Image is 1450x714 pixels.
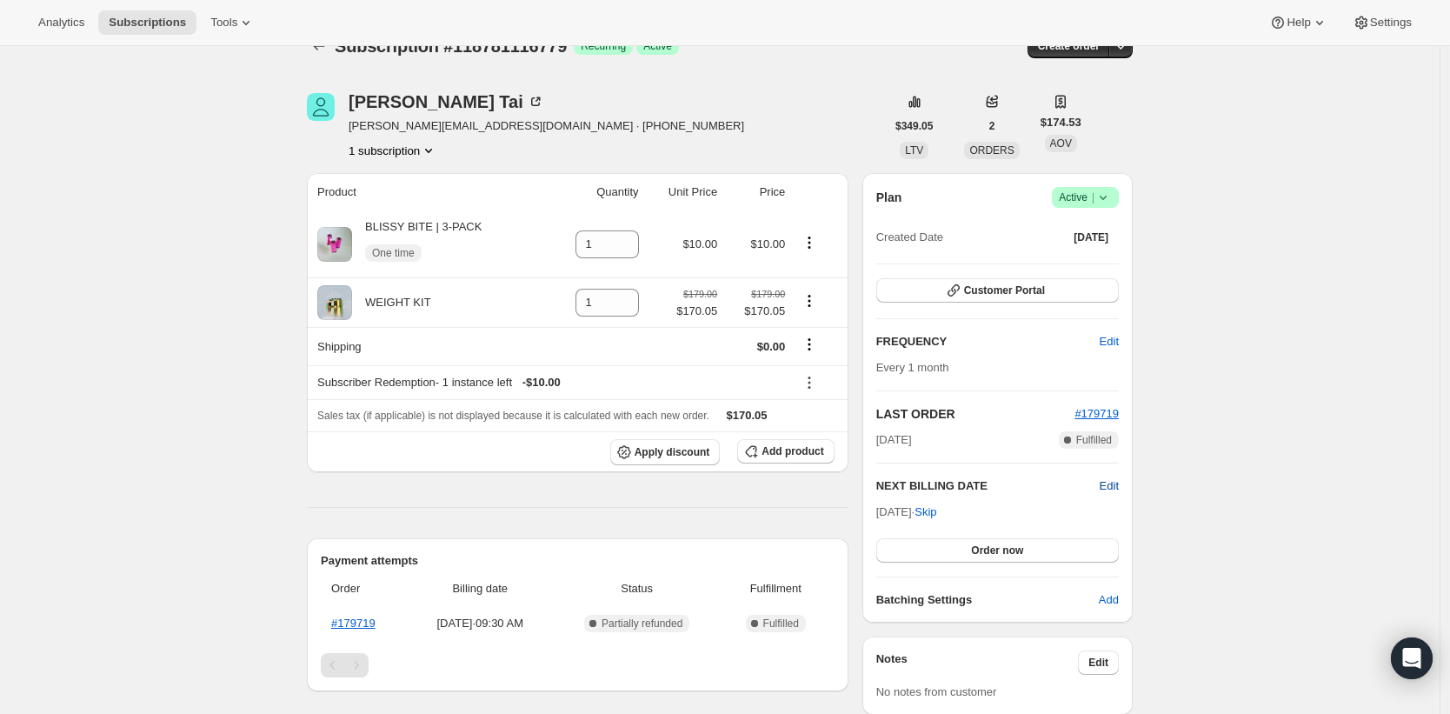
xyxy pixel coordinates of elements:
[1391,637,1433,679] div: Open Intercom Messenger
[876,651,1079,675] h3: Notes
[581,39,626,53] span: Recurring
[28,10,95,35] button: Analytics
[317,227,352,262] img: product img
[1099,591,1119,609] span: Add
[317,374,785,391] div: Subscriber Redemption - 1 instance left
[1074,405,1119,423] button: #179719
[876,505,937,518] span: [DATE] ·
[722,173,790,211] th: Price
[321,653,835,677] nav: Pagination
[683,289,717,299] small: $179.00
[1078,651,1119,675] button: Edit
[349,117,744,135] span: [PERSON_NAME][EMAIL_ADDRESS][DOMAIN_NAME] · [PHONE_NUMBER]
[98,10,196,35] button: Subscriptions
[352,218,482,270] div: BLISSY BITE | 3-PACK
[1059,189,1112,206] span: Active
[876,477,1100,495] h2: NEXT BILLING DATE
[876,538,1119,563] button: Order now
[1100,477,1119,495] button: Edit
[1092,190,1094,204] span: |
[964,284,1045,297] span: Customer Portal
[757,340,786,353] span: $0.00
[635,445,710,459] span: Apply discount
[307,173,546,211] th: Product
[331,617,376,630] a: #179719
[1089,328,1129,356] button: Edit
[1050,137,1072,150] span: AOV
[1076,433,1112,447] span: Fulfilled
[546,173,644,211] th: Quantity
[1100,333,1119,350] span: Edit
[763,617,799,631] span: Fulfilled
[109,16,186,30] span: Subscriptions
[610,439,721,465] button: Apply discount
[349,142,437,159] button: Product actions
[895,119,933,133] span: $349.05
[682,237,717,250] span: $10.00
[1074,230,1108,244] span: [DATE]
[989,119,995,133] span: 2
[1342,10,1422,35] button: Settings
[1370,16,1412,30] span: Settings
[904,498,947,526] button: Skip
[876,591,1099,609] h6: Batching Settings
[372,246,415,260] span: One time
[1088,656,1108,670] span: Edit
[1287,16,1310,30] span: Help
[1063,225,1119,250] button: [DATE]
[1259,10,1338,35] button: Help
[795,335,823,354] button: Shipping actions
[905,144,923,157] span: LTV
[307,34,331,58] button: Subscriptions
[321,570,409,608] th: Order
[602,617,682,631] span: Partially refunded
[1088,586,1129,614] button: Add
[737,439,834,464] button: Add product
[876,278,1119,303] button: Customer Portal
[676,303,717,320] span: $170.05
[795,233,823,252] button: Product actions
[727,409,768,422] span: $170.05
[876,229,943,246] span: Created Date
[876,333,1100,350] h2: FREQUENCY
[307,93,335,121] span: Margaret Tai
[969,144,1014,157] span: ORDERS
[876,189,902,206] h2: Plan
[644,173,723,211] th: Unit Price
[317,410,709,422] span: Sales tax (if applicable) is not displayed because it is calculated with each new order.
[414,615,546,632] span: [DATE] · 09:30 AM
[751,237,786,250] span: $10.00
[1038,39,1100,53] span: Create order
[876,685,997,698] span: No notes from customer
[200,10,265,35] button: Tools
[762,444,823,458] span: Add product
[643,39,672,53] span: Active
[728,580,824,597] span: Fulfillment
[522,374,561,391] span: - $10.00
[307,327,546,365] th: Shipping
[915,504,936,521] span: Skip
[38,16,84,30] span: Analytics
[210,16,237,30] span: Tools
[352,294,431,311] div: WEIGHT KIT
[885,114,943,138] button: $349.05
[335,37,567,56] span: Subscription #118781116779
[751,289,785,299] small: $179.00
[876,405,1075,423] h2: LAST ORDER
[876,431,912,449] span: [DATE]
[1041,114,1081,131] span: $174.53
[349,93,544,110] div: [PERSON_NAME] Tai
[317,285,352,320] img: product img
[1028,34,1110,58] button: Create order
[795,291,823,310] button: Product actions
[414,580,546,597] span: Billing date
[1074,407,1119,420] a: #179719
[556,580,717,597] span: Status
[728,303,785,320] span: $170.05
[979,114,1006,138] button: 2
[321,552,835,570] h2: Payment attempts
[876,361,949,374] span: Every 1 month
[971,544,1023,557] span: Order now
